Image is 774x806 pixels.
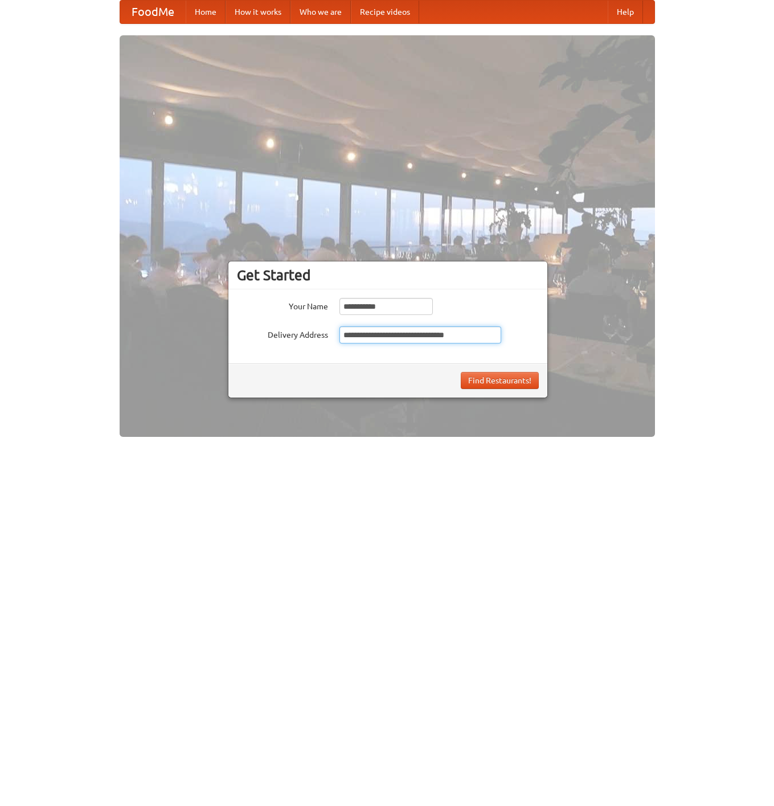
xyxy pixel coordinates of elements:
a: How it works [226,1,290,23]
a: Who we are [290,1,351,23]
button: Find Restaurants! [461,372,539,389]
a: Recipe videos [351,1,419,23]
a: Home [186,1,226,23]
a: FoodMe [120,1,186,23]
h3: Get Started [237,267,539,284]
label: Your Name [237,298,328,312]
a: Help [608,1,643,23]
label: Delivery Address [237,326,328,341]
